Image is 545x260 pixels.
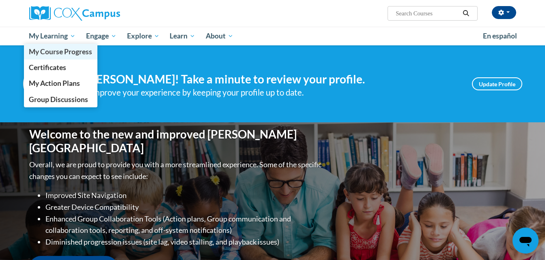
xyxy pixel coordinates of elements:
[206,31,233,41] span: About
[24,27,81,45] a: My Learning
[29,128,323,155] h1: Welcome to the new and improved [PERSON_NAME][GEOGRAPHIC_DATA]
[86,31,116,41] span: Engage
[29,47,92,56] span: My Course Progress
[72,86,460,99] div: Help improve your experience by keeping your profile up to date.
[513,228,539,254] iframe: Button to launch messaging window
[127,31,159,41] span: Explore
[472,77,522,90] a: Update Profile
[24,75,98,91] a: My Action Plans
[483,32,517,40] span: En español
[170,31,195,41] span: Learn
[45,236,323,248] li: Diminished progression issues (site lag, video stalling, and playback issues)
[24,60,98,75] a: Certificates
[24,92,98,107] a: Group Discussions
[29,63,66,72] span: Certificates
[478,28,522,45] a: En español
[29,31,75,41] span: My Learning
[81,27,122,45] a: Engage
[460,9,472,18] button: Search
[395,9,460,18] input: Search Courses
[45,201,323,213] li: Greater Device Compatibility
[24,44,98,60] a: My Course Progress
[29,95,88,104] span: Group Discussions
[200,27,239,45] a: About
[492,6,516,19] button: Account Settings
[23,66,60,102] img: Profile Image
[29,79,80,87] span: My Action Plans
[29,6,120,21] img: Cox Campus
[164,27,200,45] a: Learn
[29,6,183,21] a: Cox Campus
[122,27,165,45] a: Explore
[29,159,323,182] p: Overall, we are proud to provide you with a more streamlined experience. Some of the specific cha...
[17,27,528,45] div: Main menu
[45,190,323,201] li: Improved Site Navigation
[45,213,323,237] li: Enhanced Group Collaboration Tools (Action plans, Group communication and collaboration tools, re...
[72,72,460,86] h4: Hi [PERSON_NAME]! Take a minute to review your profile.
